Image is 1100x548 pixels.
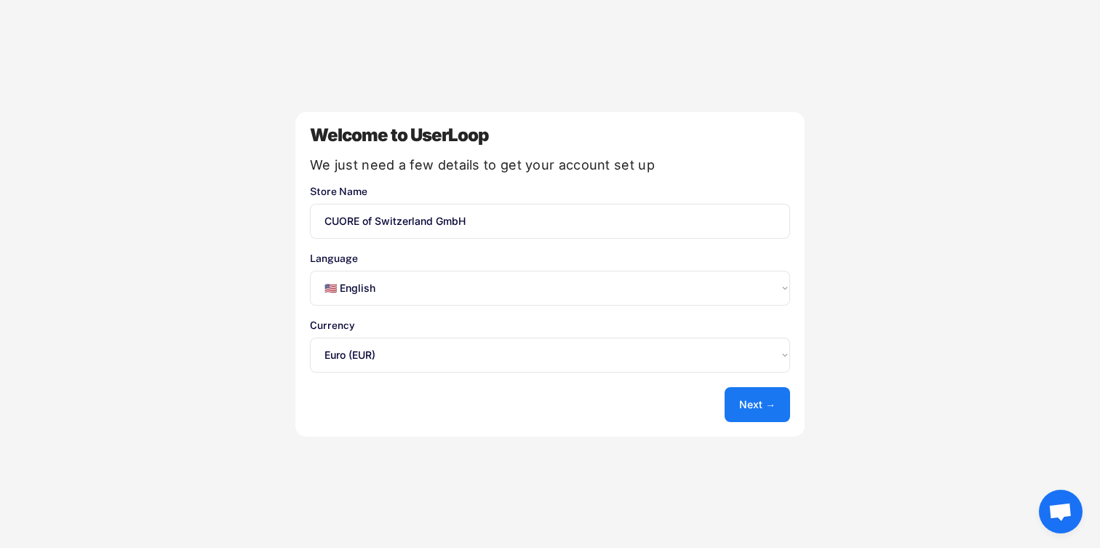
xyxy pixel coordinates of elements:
div: Store Name [310,186,790,196]
div: We just need a few details to get your account set up [310,159,790,172]
button: Next → [725,387,790,422]
div: Currency [310,320,790,330]
div: Language [310,253,790,263]
input: You store's name [310,204,790,239]
div: Welcome to UserLoop [310,127,790,144]
a: Chat öffnen [1039,490,1083,533]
